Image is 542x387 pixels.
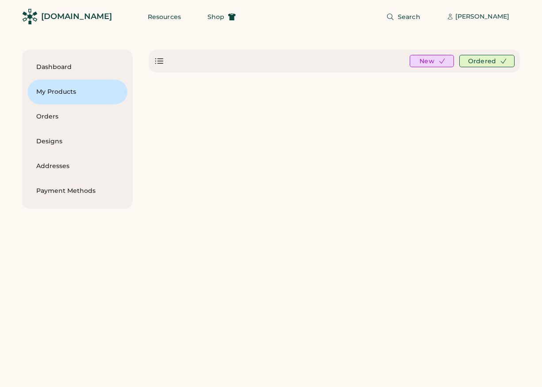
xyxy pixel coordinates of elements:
button: Ordered [459,55,515,67]
div: [PERSON_NAME] [455,12,509,21]
div: Orders [36,112,119,121]
div: Dashboard [36,63,119,72]
img: Rendered Logo - Screens [22,9,38,24]
div: Payment Methods [36,187,119,195]
span: Shop [208,14,224,20]
div: [DOMAIN_NAME] [41,11,112,22]
button: Resources [137,8,192,26]
span: Search [398,14,420,20]
div: My Products [36,88,119,96]
div: Designs [36,137,119,146]
button: Shop [197,8,246,26]
button: Search [376,8,431,26]
div: Show list view [154,56,165,66]
div: Addresses [36,162,119,171]
button: New [410,55,454,67]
